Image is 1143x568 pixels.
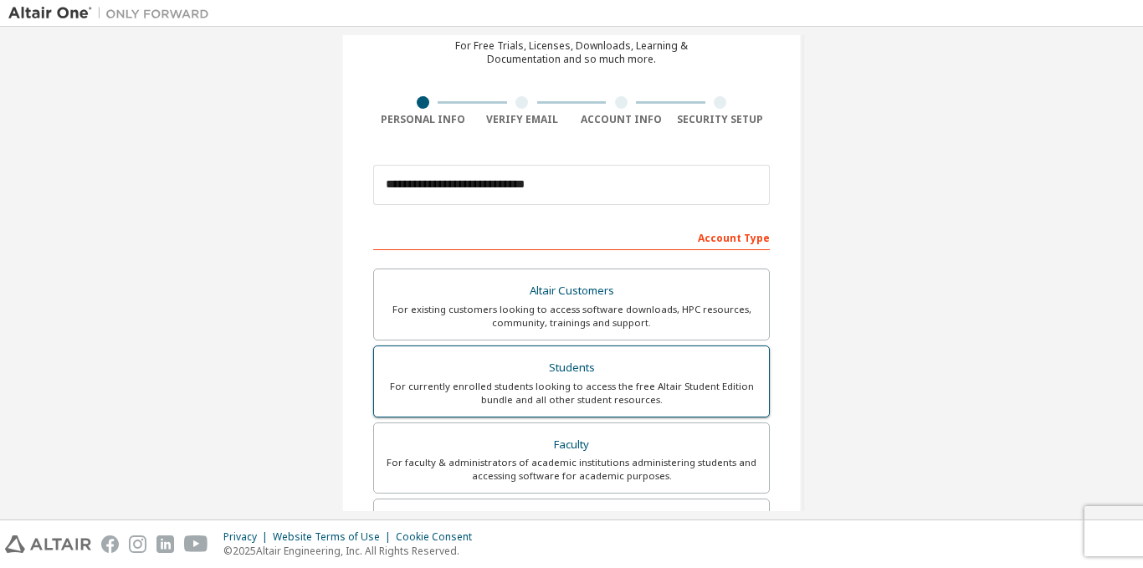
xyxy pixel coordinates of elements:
div: Altair Customers [384,279,759,303]
div: Faculty [384,433,759,457]
div: Website Terms of Use [273,530,396,544]
div: For existing customers looking to access software downloads, HPC resources, community, trainings ... [384,303,759,330]
div: Account Info [571,113,671,126]
div: Verify Email [473,113,572,126]
img: linkedin.svg [156,535,174,553]
div: Privacy [223,530,273,544]
div: Personal Info [373,113,473,126]
img: facebook.svg [101,535,119,553]
div: For faculty & administrators of academic institutions administering students and accessing softwa... [384,456,759,483]
div: Everyone else [384,509,759,533]
div: Students [384,356,759,380]
div: For Free Trials, Licenses, Downloads, Learning & Documentation and so much more. [455,39,688,66]
img: altair_logo.svg [5,535,91,553]
img: instagram.svg [129,535,146,553]
div: For currently enrolled students looking to access the free Altair Student Edition bundle and all ... [384,380,759,407]
img: youtube.svg [184,535,208,553]
img: Altair One [8,5,218,22]
div: Cookie Consent [396,530,482,544]
div: Account Type [373,223,770,250]
div: Security Setup [671,113,771,126]
p: © 2025 Altair Engineering, Inc. All Rights Reserved. [223,544,482,558]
